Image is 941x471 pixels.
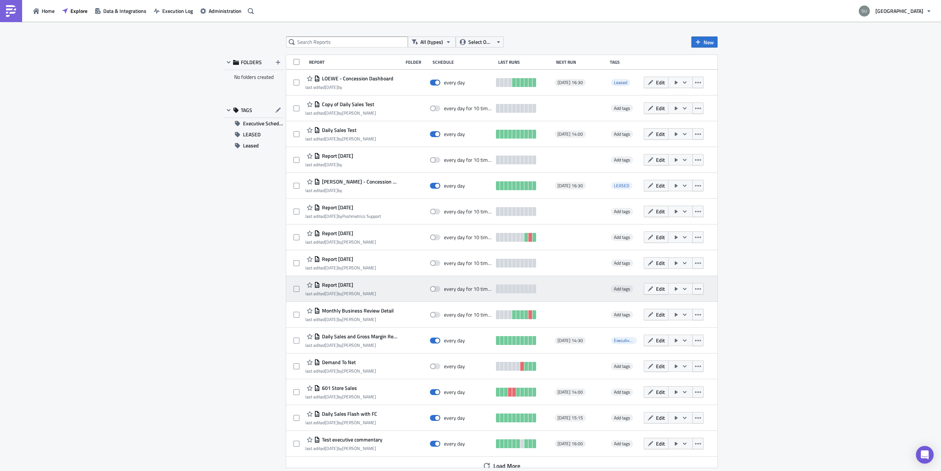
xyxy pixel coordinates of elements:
span: Add tags [611,414,633,422]
span: Daily Sales Test [320,127,357,133]
button: LEASED [223,129,284,140]
div: every day for 10 times [444,311,493,318]
input: Search Reports [286,36,408,48]
button: Edit [644,180,669,191]
span: Executive Schedule [614,337,649,344]
span: Edit [656,78,665,86]
span: New [704,38,714,46]
div: last edited by [PERSON_NAME] [305,394,376,400]
span: Edit [656,414,665,422]
span: Demand To Net [320,359,356,366]
span: Edit [656,311,665,318]
time: 2025-08-19T18:39:22Z [325,342,338,349]
span: Report 2025-08-25 [320,204,353,211]
button: Execution Log [150,5,197,17]
button: Edit [644,309,669,320]
div: Tags [610,59,641,65]
span: Edit [656,104,665,112]
span: Add tags [611,105,633,112]
span: Add tags [611,388,633,396]
span: Edit [656,156,665,164]
time: 2025-08-19T18:19:46Z [325,367,338,374]
span: Edit [656,233,665,241]
span: Load More [493,461,520,470]
time: 2025-08-20T15:46:06Z [325,316,338,323]
span: Add tags [614,311,630,318]
span: Data & Integrations [103,7,146,15]
button: Edit [644,102,669,114]
div: every day for 10 times [444,105,493,112]
time: 2025-09-03T15:24:39Z [325,84,338,91]
span: Copy of Daily Sales Test [320,101,374,108]
div: last edited by [PERSON_NAME] [305,239,376,245]
div: every day for 10 times [444,260,493,266]
div: every day for 10 times [444,286,493,292]
div: Report [309,59,402,65]
div: last edited by [PERSON_NAME] [305,291,376,296]
img: PushMetrics [5,5,17,17]
div: last edited by [PERSON_NAME] [305,368,376,374]
span: Edit [656,285,665,293]
span: [DATE] 14:00 [558,131,583,137]
div: Last Runs [498,59,552,65]
span: [GEOGRAPHIC_DATA] [875,7,923,15]
span: Edit [656,388,665,396]
span: Add tags [611,363,633,370]
div: every day [444,131,465,137]
span: Edit [656,130,665,138]
button: Edit [644,154,669,165]
div: last edited by [305,188,399,193]
time: 2025-09-03T15:24:20Z [325,187,338,194]
span: [DATE] 15:15 [558,415,583,421]
span: Executive Schedule [611,337,637,344]
span: FOLDERS [241,59,262,66]
div: last edited by [PERSON_NAME] [305,136,376,142]
time: 2025-08-22T14:21:13Z [325,238,338,245]
span: [DATE] 16:30 [558,183,583,189]
span: Add tags [614,414,630,421]
span: Add tags [611,259,633,267]
span: Add tags [614,105,630,112]
button: Administration [197,5,245,17]
span: Report 2025-08-20 [320,282,353,288]
time: 2025-08-20T16:29:58Z [325,264,338,271]
span: 601 Store Sales [320,385,357,391]
button: All (types) [408,36,456,48]
span: LEASED [614,182,629,189]
span: All (types) [420,38,443,46]
span: Add tags [614,208,630,215]
span: Edit [656,259,665,267]
span: Add tags [611,130,633,138]
button: Edit [644,386,669,398]
a: Data & Integrations [91,5,150,17]
span: Add tags [614,259,630,266]
div: last edited by [305,162,353,167]
span: Add tags [611,285,633,293]
time: 2025-08-18T14:34:14Z [325,419,338,426]
span: Add tags [611,156,633,164]
button: Select Owner [456,36,504,48]
span: Add tags [611,440,633,447]
span: Add tags [614,130,630,137]
button: Home [29,5,58,17]
time: 2025-08-25T19:22:55Z [325,135,338,142]
span: Test executive commentary [320,436,382,443]
div: Open Intercom Messenger [916,446,934,464]
div: last edited by [305,84,393,90]
span: LEASED [611,182,632,189]
div: every day for 10 times [444,234,493,241]
span: Home [42,7,55,15]
span: TAGS [241,107,252,114]
div: every day [444,440,465,447]
span: Add tags [614,234,630,241]
span: Executive Schedule [243,118,284,129]
span: Add tags [611,208,633,215]
a: Explore [58,5,91,17]
button: New [691,36,718,48]
span: Edit [656,362,665,370]
span: Leased [243,140,259,151]
span: LOEWE - Concession Dashboard [320,75,393,82]
div: last edited by [PERSON_NAME] [305,265,376,271]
